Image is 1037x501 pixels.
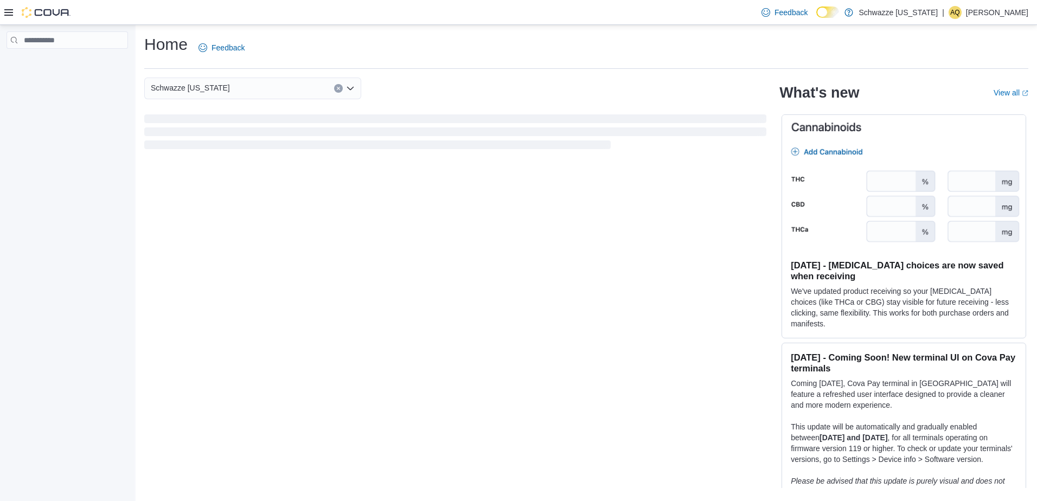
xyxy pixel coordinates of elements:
nav: Complex example [7,51,128,77]
p: This update will be automatically and gradually enabled between , for all terminals operating on ... [791,421,1017,465]
p: Coming [DATE], Cova Pay terminal in [GEOGRAPHIC_DATA] will feature a refreshed user interface des... [791,378,1017,410]
p: [PERSON_NAME] [966,6,1028,19]
h3: [DATE] - Coming Soon! New terminal UI on Cova Pay terminals [791,352,1017,374]
span: Schwazze [US_STATE] [151,81,230,94]
p: Schwazze [US_STATE] [859,6,938,19]
h3: [DATE] - [MEDICAL_DATA] choices are now saved when receiving [791,260,1017,281]
img: Cova [22,7,71,18]
h1: Home [144,34,188,55]
strong: [DATE] and [DATE] [820,433,887,442]
p: We've updated product receiving so your [MEDICAL_DATA] choices (like THCa or CBG) stay visible fo... [791,286,1017,329]
a: View allExternal link [994,88,1028,97]
h2: What's new [779,84,859,101]
button: Clear input [334,84,343,93]
button: Open list of options [346,84,355,93]
span: Feedback [212,42,245,53]
svg: External link [1022,90,1028,97]
span: Loading [144,117,766,151]
em: Please be advised that this update is purely visual and does not impact payment functionality. [791,477,1005,496]
span: Feedback [774,7,808,18]
a: Feedback [194,37,249,59]
p: | [942,6,944,19]
input: Dark Mode [816,7,839,18]
a: Feedback [757,2,812,23]
span: AQ [950,6,959,19]
div: Anastasia Queen [949,6,962,19]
